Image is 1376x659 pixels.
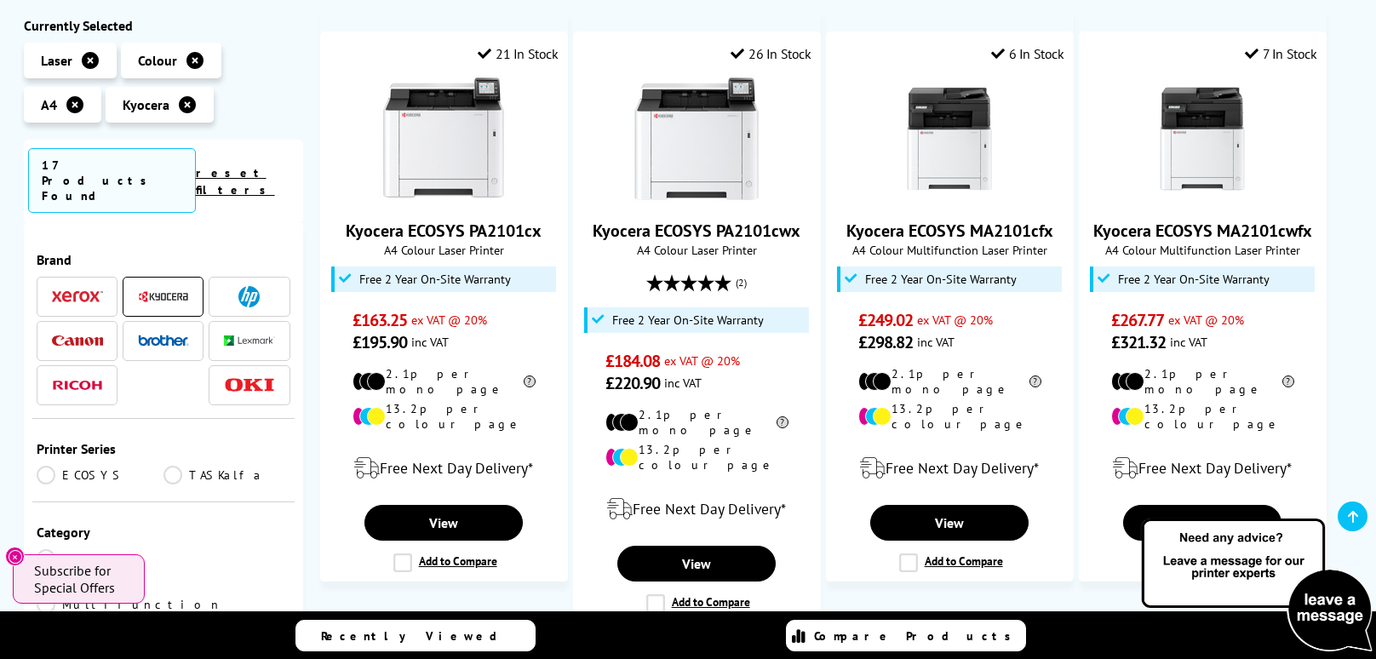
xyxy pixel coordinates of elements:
[364,505,523,541] a: View
[664,375,702,391] span: inc VAT
[359,272,511,286] span: Free 2 Year On-Site Warranty
[52,291,103,303] img: Xerox
[380,189,507,206] a: Kyocera ECOSYS PA2101cx
[1088,444,1317,492] div: modal_delivery
[5,547,25,566] button: Close
[736,266,747,299] span: (2)
[664,352,740,369] span: ex VAT @ 20%
[612,313,764,327] span: Free 2 Year On-Site Warranty
[886,189,1013,206] a: Kyocera ECOSYS MA2101cfx
[52,375,103,396] a: Ricoh
[646,594,750,613] label: Add to Compare
[886,75,1013,203] img: Kyocera ECOSYS MA2101cfx
[224,330,275,352] a: Lexmark
[1138,75,1266,203] img: Kyocera ECOSYS MA2101cwfx
[835,444,1064,492] div: modal_delivery
[617,546,776,582] a: View
[582,242,811,258] span: A4 Colour Laser Printer
[346,220,542,242] a: Kyocera ECOSYS PA2101cx
[1138,189,1266,206] a: Kyocera ECOSYS MA2101cwfx
[37,595,222,614] a: Multifunction
[786,620,1026,651] a: Compare Products
[224,375,275,396] a: OKI
[1118,272,1270,286] span: Free 2 Year On-Site Warranty
[1168,312,1244,328] span: ex VAT @ 20%
[870,505,1029,541] a: View
[605,442,788,473] li: 13.2p per colour page
[224,286,275,307] a: HP
[138,330,189,352] a: Brother
[858,366,1041,397] li: 2.1p per mono page
[34,562,128,596] span: Subscribe for Special Offers
[37,466,163,484] a: ECOSYS
[28,148,196,213] span: 17 Products Found
[52,286,103,307] a: Xerox
[393,553,497,572] label: Add to Compare
[582,485,811,533] div: modal_delivery
[353,401,536,432] li: 13.2p per colour page
[1123,505,1281,541] a: View
[138,286,189,307] a: Kyocera
[52,335,103,347] img: Canon
[138,290,189,303] img: Kyocera
[858,401,1041,432] li: 13.2p per colour page
[295,620,536,651] a: Recently Viewed
[41,96,57,113] span: A4
[138,335,189,347] img: Brother
[1111,309,1165,331] span: £267.77
[605,350,661,372] span: £184.08
[24,17,303,34] div: Currently Selected
[411,312,487,328] span: ex VAT @ 20%
[865,272,1017,286] span: Free 2 Year On-Site Warranty
[633,189,760,206] a: Kyocera ECOSYS PA2101cwx
[917,312,993,328] span: ex VAT @ 20%
[37,251,290,268] div: Brand
[1093,220,1312,242] a: Kyocera ECOSYS MA2101cwfx
[196,165,275,198] a: reset filters
[858,331,914,353] span: £298.82
[321,628,514,644] span: Recently Viewed
[731,45,811,62] div: 26 In Stock
[353,309,408,331] span: £163.25
[37,440,290,457] div: Printer Series
[605,407,788,438] li: 2.1p per mono page
[1088,242,1317,258] span: A4 Colour Multifunction Laser Printer
[1111,401,1294,432] li: 13.2p per colour page
[123,96,169,113] span: Kyocera
[1245,45,1317,62] div: 7 In Stock
[835,242,1064,258] span: A4 Colour Multifunction Laser Printer
[1111,331,1167,353] span: £321.32
[899,553,1003,572] label: Add to Compare
[917,334,955,350] span: inc VAT
[163,466,290,484] a: TASKalfa
[353,331,408,353] span: £195.90
[138,52,177,69] span: Colour
[224,378,275,393] img: OKI
[330,444,559,492] div: modal_delivery
[593,220,800,242] a: Kyocera ECOSYS PA2101cwx
[41,52,72,69] span: Laser
[605,372,661,394] span: £220.90
[1138,516,1376,656] img: Open Live Chat window
[991,45,1064,62] div: 6 In Stock
[380,75,507,203] img: Kyocera ECOSYS PA2101cx
[37,549,163,587] a: Print Only
[411,334,449,350] span: inc VAT
[633,75,760,203] img: Kyocera ECOSYS PA2101cwx
[52,381,103,390] img: Ricoh
[478,45,558,62] div: 21 In Stock
[1170,334,1207,350] span: inc VAT
[37,524,290,541] div: Category
[1111,366,1294,397] li: 2.1p per mono page
[330,242,559,258] span: A4 Colour Laser Printer
[224,336,275,347] img: Lexmark
[858,309,914,331] span: £249.02
[52,330,103,352] a: Canon
[846,220,1053,242] a: Kyocera ECOSYS MA2101cfx
[814,628,1020,644] span: Compare Products
[353,366,536,397] li: 2.1p per mono page
[238,286,260,307] img: HP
